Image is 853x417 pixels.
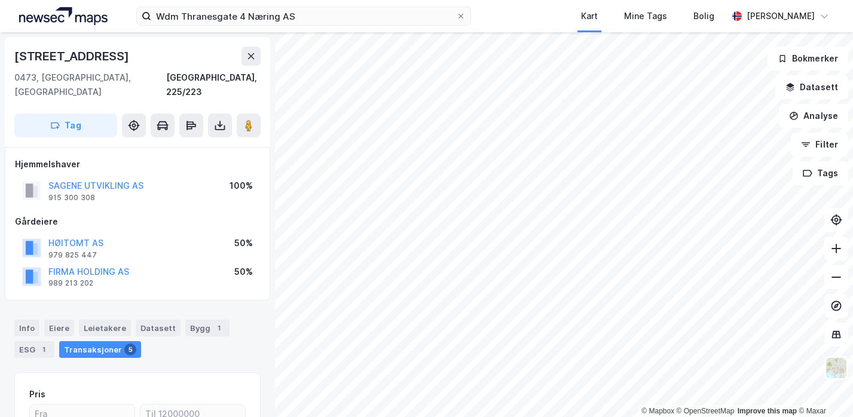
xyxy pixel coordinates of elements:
[738,407,797,415] a: Improve this map
[15,157,260,171] div: Hjemmelshaver
[14,47,132,66] div: [STREET_ADDRESS]
[234,236,253,250] div: 50%
[185,320,230,336] div: Bygg
[14,320,39,336] div: Info
[124,344,136,355] div: 5
[213,322,225,334] div: 1
[230,179,253,193] div: 100%
[793,161,848,185] button: Tags
[234,265,253,279] div: 50%
[791,133,848,157] button: Filter
[29,387,45,401] div: Pris
[15,214,260,229] div: Gårdeiere
[44,320,74,336] div: Eiere
[793,360,853,417] iframe: Chat Widget
[79,320,131,336] div: Leietakere
[38,344,50,355] div: 1
[151,7,456,25] input: Søk på adresse, matrikkel, gårdeiere, leietakere eller personer
[677,407,735,415] a: OpenStreetMap
[624,9,667,23] div: Mine Tags
[775,75,848,99] button: Datasett
[48,250,97,260] div: 979 825 447
[693,9,714,23] div: Bolig
[825,357,848,379] img: Z
[48,193,95,203] div: 915 300 308
[48,278,93,288] div: 989 213 202
[19,7,108,25] img: logo.a4113a55bc3d86da70a041830d287a7e.svg
[166,70,261,99] div: [GEOGRAPHIC_DATA], 225/223
[779,104,848,128] button: Analyse
[14,341,54,358] div: ESG
[14,70,166,99] div: 0473, [GEOGRAPHIC_DATA], [GEOGRAPHIC_DATA]
[581,9,598,23] div: Kart
[14,114,117,137] button: Tag
[747,9,815,23] div: [PERSON_NAME]
[641,407,674,415] a: Mapbox
[59,341,141,358] div: Transaksjoner
[768,47,848,70] button: Bokmerker
[136,320,181,336] div: Datasett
